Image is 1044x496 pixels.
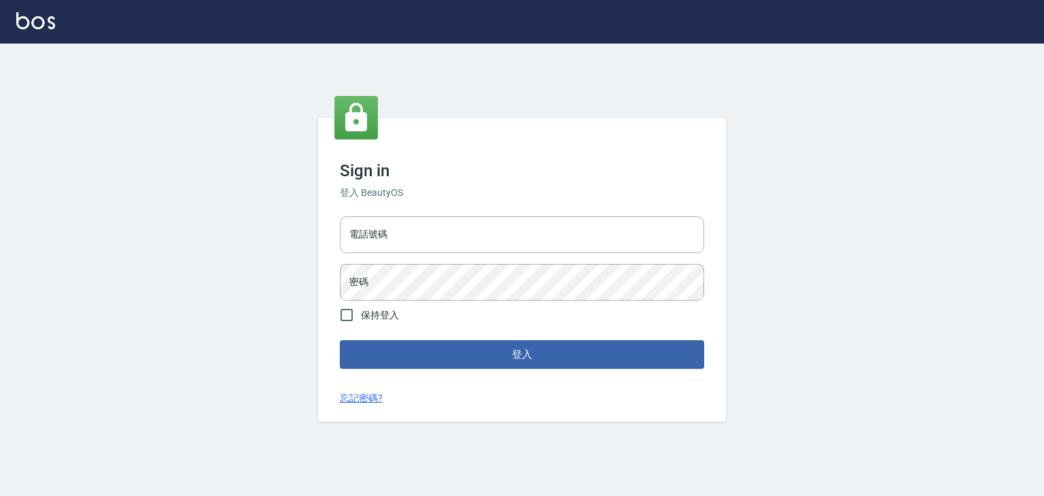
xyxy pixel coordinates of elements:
h6: 登入 BeautyOS [340,186,704,200]
button: 登入 [340,340,704,369]
img: Logo [16,12,55,29]
h3: Sign in [340,161,704,180]
span: 保持登入 [361,308,399,323]
a: 忘記密碼? [340,391,383,406]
